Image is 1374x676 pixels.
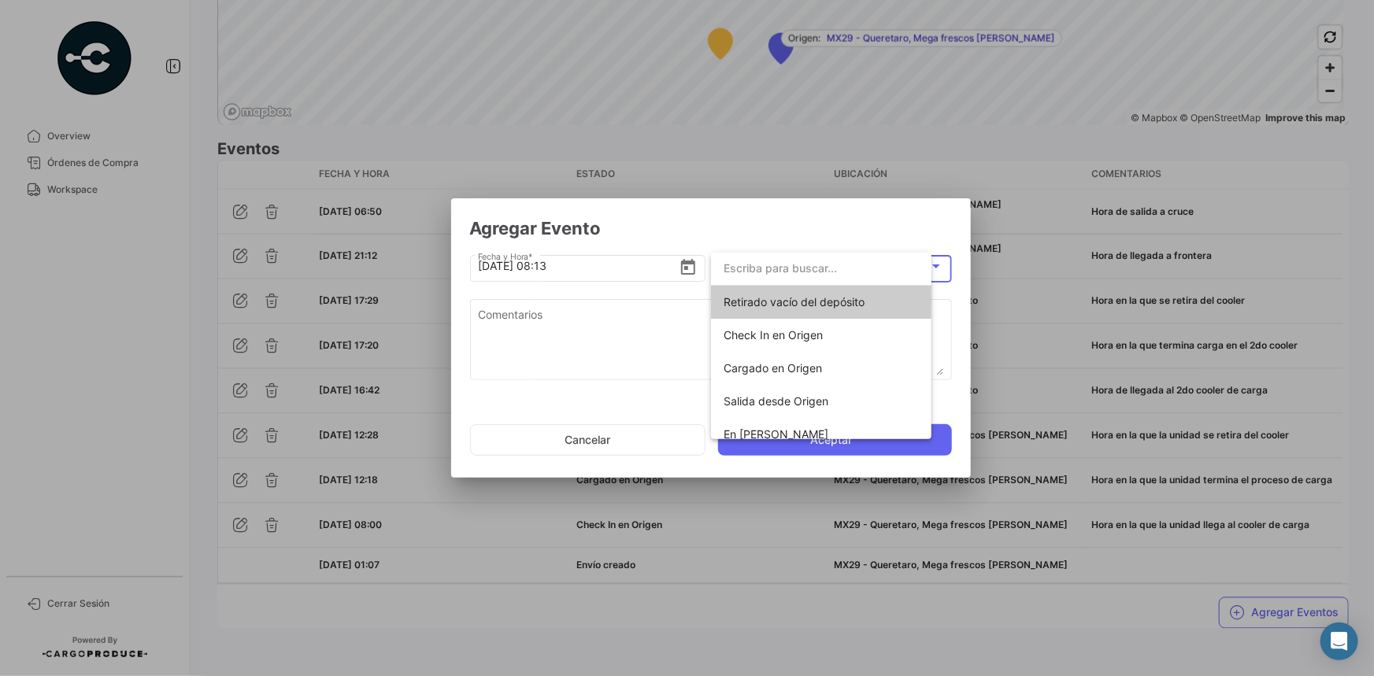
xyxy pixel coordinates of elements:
span: Retirado vacío del depósito [724,295,865,308]
div: Abrir Intercom Messenger [1320,622,1358,660]
span: Salida desde Origen [724,394,828,408]
span: En tránsito a Parada [724,427,828,441]
span: Check In en Origen [724,328,823,342]
span: Cargado en Origen [724,361,822,375]
input: dropdown search [711,252,931,285]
